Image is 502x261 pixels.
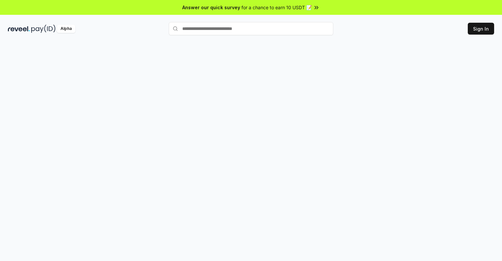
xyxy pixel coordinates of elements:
[241,4,312,11] span: for a chance to earn 10 USDT 📝
[8,25,30,33] img: reveel_dark
[57,25,75,33] div: Alpha
[31,25,56,33] img: pay_id
[182,4,240,11] span: Answer our quick survey
[468,23,494,35] button: Sign In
